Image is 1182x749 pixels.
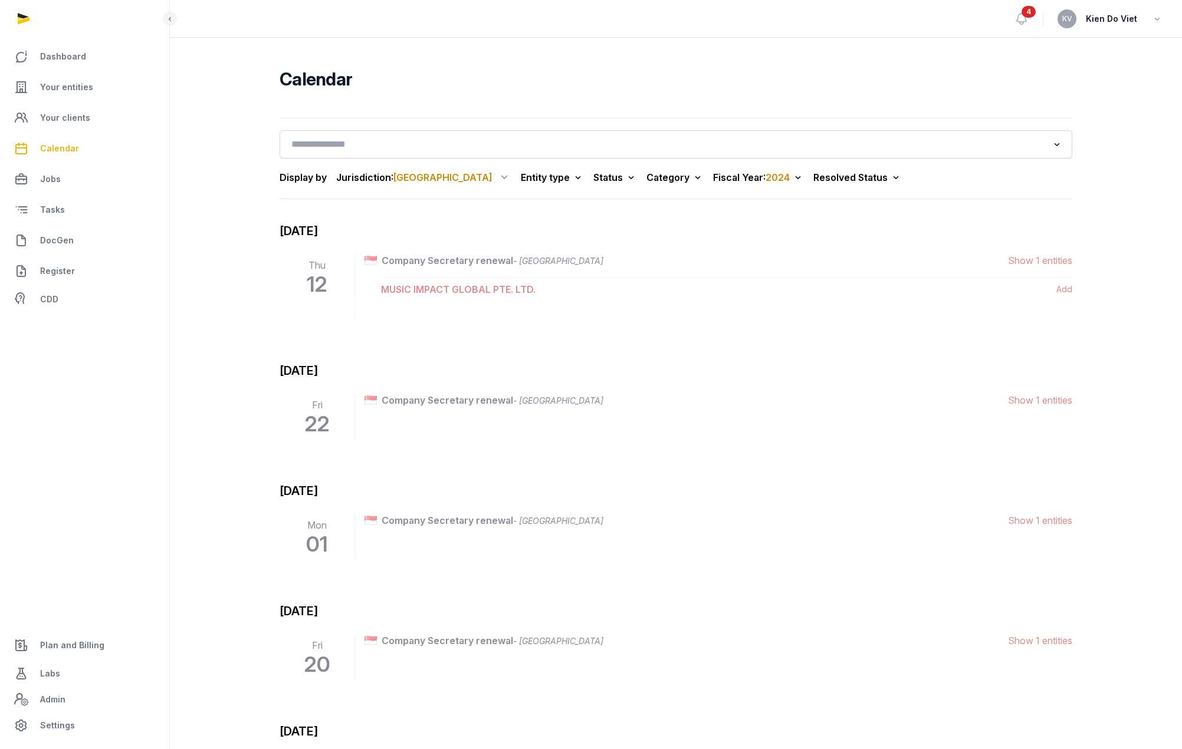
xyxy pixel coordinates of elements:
[1008,393,1072,407] span: Show 1 entities
[1058,9,1076,28] button: KV
[280,223,1072,239] p: [DATE]
[280,170,327,184] div: Display by
[284,518,350,532] span: Mon
[513,395,603,405] span: - [GEOGRAPHIC_DATA]
[9,688,160,711] a: Admin
[513,636,603,646] span: - [GEOGRAPHIC_DATA]
[9,288,160,311] a: CDD
[9,631,160,659] a: Plan and Billing
[382,393,1008,407] span: Company Secretary renewal
[284,258,350,272] span: Thu
[40,638,104,652] span: Plan and Billing
[40,233,74,248] span: DocGen
[1056,282,1072,296] p: Add
[381,283,536,295] a: MUSIC IMPACT GLOBAL PTE. LTD.
[766,171,790,183] span: 2024
[382,633,1008,648] span: Company Secretary renewal
[713,169,804,186] div: Fiscal Year
[521,169,584,186] div: Entity type
[1062,15,1072,22] span: KV
[763,170,790,184] span: :
[391,170,493,184] span: :
[280,603,1072,619] p: [DATE]
[593,169,637,186] div: Status
[9,165,160,193] a: Jobs
[40,666,60,681] span: Labs
[382,253,1008,268] span: Company Secretary renewal
[1086,12,1137,26] span: Kien Do Viet
[285,134,1066,155] div: Search for option
[40,50,86,64] span: Dashboard
[393,171,493,183] span: [GEOGRAPHIC_DATA]
[9,659,160,688] a: Labs
[9,134,160,163] a: Calendar
[287,136,1048,153] input: Search for option
[40,80,93,94] span: Your entities
[513,516,603,526] span: - [GEOGRAPHIC_DATA]
[284,532,350,556] span: 01
[40,141,79,156] span: Calendar
[9,104,160,132] a: Your clients
[9,73,160,101] a: Your entities
[40,203,65,217] span: Tasks
[284,272,350,296] span: 12
[1008,513,1072,527] span: Show 1 entities
[9,226,160,255] a: DocGen
[284,398,350,412] span: Fri
[336,168,511,187] div: Jurisdiction
[40,111,90,125] span: Your clients
[40,718,75,732] span: Settings
[1008,633,1072,648] span: Show 1 entities
[513,256,603,266] span: - [GEOGRAPHIC_DATA]
[280,483,1072,499] p: [DATE]
[280,723,1072,740] p: [DATE]
[9,257,160,285] a: Register
[9,711,160,740] a: Settings
[9,196,160,224] a: Tasks
[280,68,1072,90] h2: Calendar
[382,513,1008,527] span: Company Secretary renewal
[813,169,902,186] div: Resolved Status
[1008,253,1072,268] span: Show 1 entities
[40,172,61,186] span: Jobs
[40,264,75,278] span: Register
[284,412,350,435] span: 22
[280,362,1072,379] p: [DATE]
[1022,6,1036,18] span: 4
[40,292,58,306] span: CDD
[646,169,704,186] div: Category
[40,692,65,707] span: Admin
[284,652,350,676] span: 20
[284,638,350,652] span: Fri
[9,42,160,71] a: Dashboard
